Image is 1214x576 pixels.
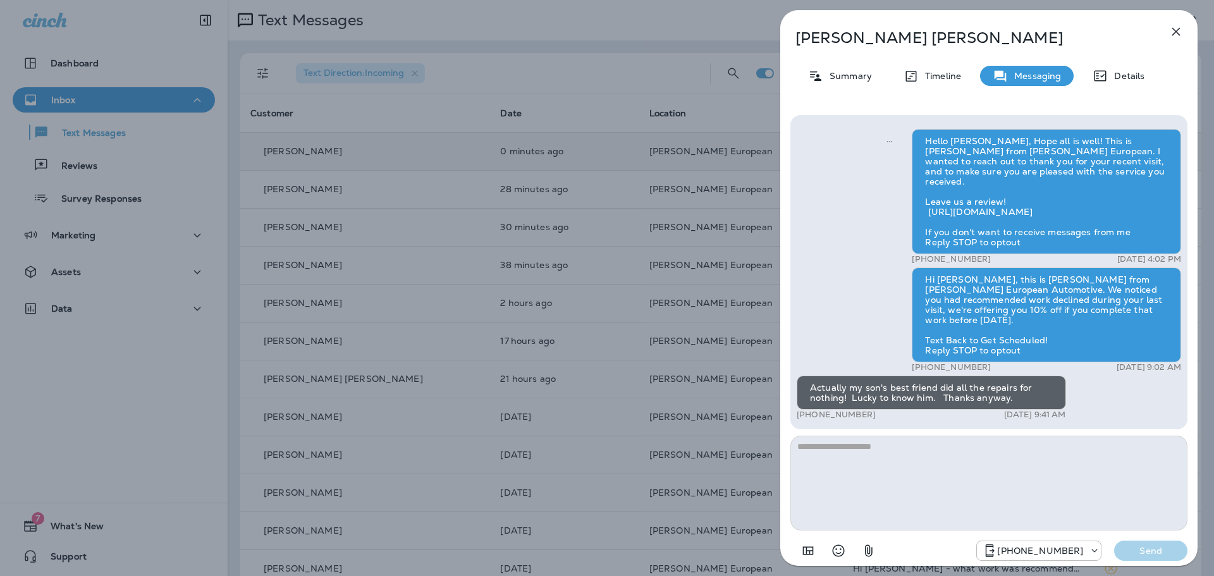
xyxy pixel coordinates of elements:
p: Details [1108,71,1144,81]
p: [PHONE_NUMBER] [997,546,1083,556]
div: Actually my son's best friend did all the repairs for nothing! Lucky to know him. Thanks anyway. [797,376,1066,410]
p: [PHONE_NUMBER] [912,254,991,264]
p: [PERSON_NAME] [PERSON_NAME] [795,29,1141,47]
p: [DATE] 9:02 AM [1117,362,1181,372]
p: Messaging [1008,71,1061,81]
div: +1 (813) 428-9920 [977,543,1101,558]
p: [PHONE_NUMBER] [912,362,991,372]
span: Sent [886,135,893,146]
div: Hi [PERSON_NAME], this is [PERSON_NAME] from [PERSON_NAME] European Automotive. We noticed you ha... [912,267,1181,362]
p: Summary [823,71,872,81]
p: [DATE] 4:02 PM [1117,254,1181,264]
button: Select an emoji [826,538,851,563]
div: Hello [PERSON_NAME], Hope all is well! This is [PERSON_NAME] from [PERSON_NAME] European. I wante... [912,129,1181,254]
p: [PHONE_NUMBER] [797,410,876,420]
button: Add in a premade template [795,538,821,563]
p: Timeline [919,71,961,81]
p: [DATE] 9:41 AM [1004,410,1066,420]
